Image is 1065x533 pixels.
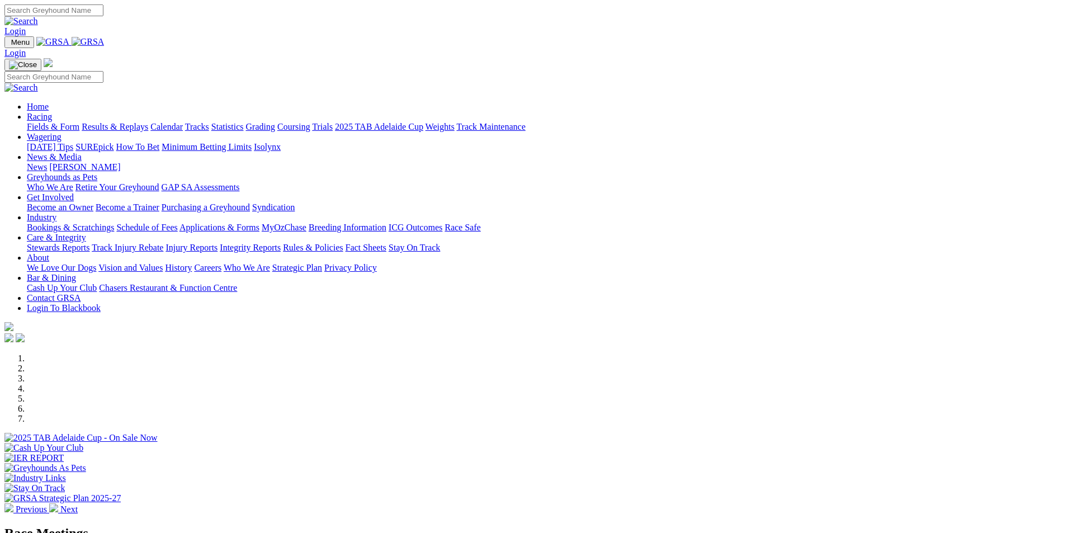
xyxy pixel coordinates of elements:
[49,503,58,512] img: chevron-right-pager-white.svg
[389,243,440,252] a: Stay On Track
[4,83,38,93] img: Search
[27,182,1061,192] div: Greyhounds as Pets
[98,263,163,272] a: Vision and Values
[11,38,30,46] span: Menu
[16,504,47,514] span: Previous
[4,473,66,483] img: Industry Links
[27,283,1061,293] div: Bar & Dining
[27,233,86,242] a: Care & Integrity
[27,152,82,162] a: News & Media
[4,504,49,514] a: Previous
[224,263,270,272] a: Who We Are
[27,142,1061,152] div: Wagering
[312,122,333,131] a: Trials
[4,48,26,58] a: Login
[211,122,244,131] a: Statistics
[165,263,192,272] a: History
[27,182,73,192] a: Who We Are
[4,59,41,71] button: Toggle navigation
[4,71,103,83] input: Search
[96,202,159,212] a: Become a Trainer
[75,182,159,192] a: Retire Your Greyhound
[283,243,343,252] a: Rules & Policies
[27,202,93,212] a: Become an Owner
[27,243,1061,253] div: Care & Integrity
[99,283,237,293] a: Chasers Restaurant & Function Centre
[116,142,160,152] a: How To Bet
[16,333,25,342] img: twitter.svg
[27,303,101,313] a: Login To Blackbook
[27,263,96,272] a: We Love Our Dogs
[345,243,386,252] a: Fact Sheets
[116,223,177,232] a: Schedule of Fees
[162,202,250,212] a: Purchasing a Greyhound
[4,333,13,342] img: facebook.svg
[27,162,47,172] a: News
[457,122,526,131] a: Track Maintenance
[4,26,26,36] a: Login
[4,493,121,503] img: GRSA Strategic Plan 2025-27
[262,223,306,232] a: MyOzChase
[27,202,1061,213] div: Get Involved
[27,122,79,131] a: Fields & Form
[179,223,259,232] a: Applications & Forms
[150,122,183,131] a: Calendar
[72,37,105,47] img: GRSA
[27,112,52,121] a: Racing
[27,273,76,282] a: Bar & Dining
[27,293,81,303] a: Contact GRSA
[254,142,281,152] a: Isolynx
[27,192,74,202] a: Get Involved
[220,243,281,252] a: Integrity Reports
[82,122,148,131] a: Results & Replays
[27,102,49,111] a: Home
[4,322,13,331] img: logo-grsa-white.png
[4,36,34,48] button: Toggle navigation
[185,122,209,131] a: Tracks
[27,172,97,182] a: Greyhounds as Pets
[27,253,49,262] a: About
[444,223,480,232] a: Race Safe
[194,263,221,272] a: Careers
[309,223,386,232] a: Breeding Information
[49,162,120,172] a: [PERSON_NAME]
[27,263,1061,273] div: About
[4,443,83,453] img: Cash Up Your Club
[4,483,65,493] img: Stay On Track
[27,283,97,293] a: Cash Up Your Club
[162,182,240,192] a: GAP SA Assessments
[27,132,61,141] a: Wagering
[162,142,252,152] a: Minimum Betting Limits
[4,4,103,16] input: Search
[27,122,1061,132] div: Racing
[9,60,37,69] img: Close
[165,243,217,252] a: Injury Reports
[4,463,86,473] img: Greyhounds As Pets
[389,223,442,232] a: ICG Outcomes
[27,243,89,252] a: Stewards Reports
[4,453,64,463] img: IER REPORT
[246,122,275,131] a: Grading
[252,202,295,212] a: Syndication
[27,142,73,152] a: [DATE] Tips
[272,263,322,272] a: Strategic Plan
[27,223,114,232] a: Bookings & Scratchings
[277,122,310,131] a: Coursing
[425,122,455,131] a: Weights
[27,223,1061,233] div: Industry
[36,37,69,47] img: GRSA
[27,162,1061,172] div: News & Media
[60,504,78,514] span: Next
[4,433,158,443] img: 2025 TAB Adelaide Cup - On Sale Now
[324,263,377,272] a: Privacy Policy
[92,243,163,252] a: Track Injury Rebate
[335,122,423,131] a: 2025 TAB Adelaide Cup
[44,58,53,67] img: logo-grsa-white.png
[27,213,56,222] a: Industry
[75,142,113,152] a: SUREpick
[4,16,38,26] img: Search
[4,503,13,512] img: chevron-left-pager-white.svg
[49,504,78,514] a: Next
